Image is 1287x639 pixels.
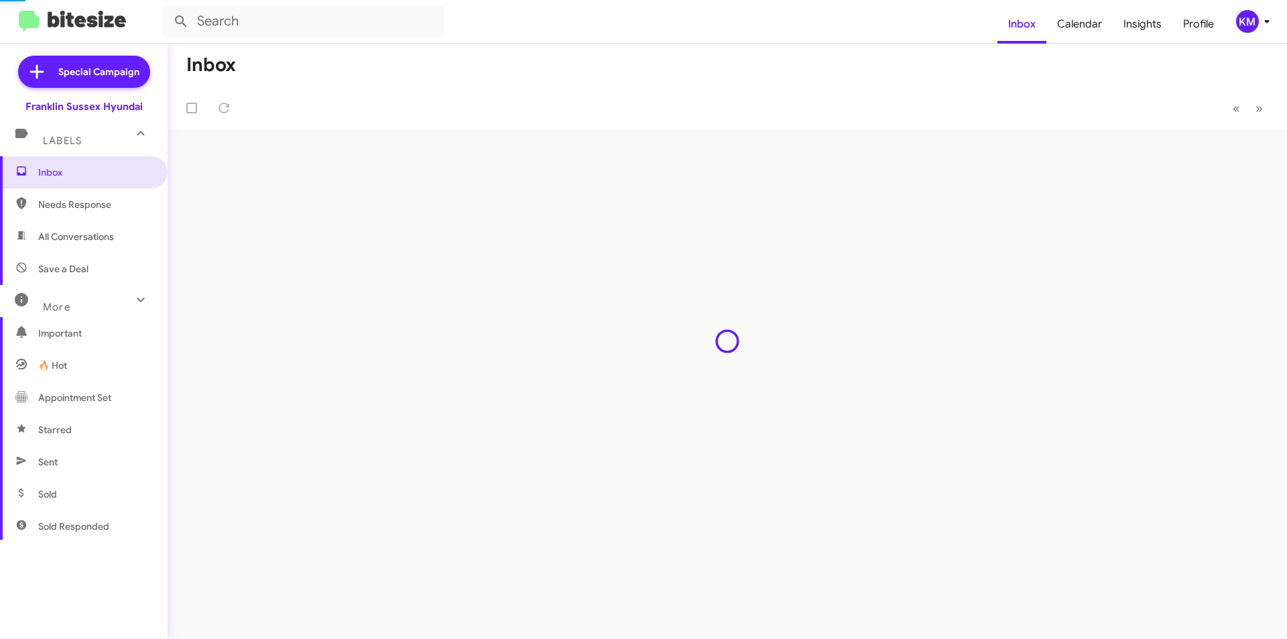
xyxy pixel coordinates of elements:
[1247,95,1271,122] button: Next
[43,135,82,147] span: Labels
[38,327,152,340] span: Important
[1255,100,1263,117] span: »
[38,455,58,469] span: Sent
[38,423,72,437] span: Starred
[38,359,67,372] span: 🔥 Hot
[43,301,70,313] span: More
[18,56,150,88] a: Special Campaign
[38,487,57,501] span: Sold
[38,230,114,243] span: All Conversations
[38,166,152,179] span: Inbox
[38,262,88,276] span: Save a Deal
[1113,5,1172,44] a: Insights
[1046,5,1113,44] a: Calendar
[1233,100,1240,117] span: «
[1225,95,1271,122] nav: Page navigation example
[1225,95,1248,122] button: Previous
[38,520,109,533] span: Sold Responded
[1225,10,1272,33] button: KM
[162,5,444,38] input: Search
[38,391,111,404] span: Appointment Set
[38,198,152,211] span: Needs Response
[186,54,236,76] h1: Inbox
[1236,10,1259,33] div: KM
[1172,5,1225,44] a: Profile
[58,65,139,78] span: Special Campaign
[997,5,1046,44] a: Inbox
[25,100,143,113] div: Franklin Sussex Hyundai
